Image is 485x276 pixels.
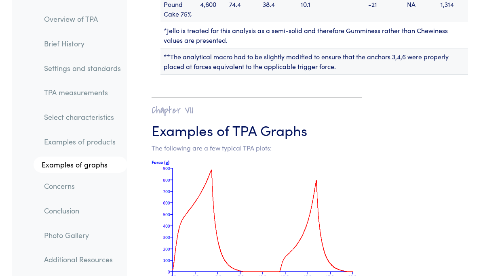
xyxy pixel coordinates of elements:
td: **The analytical macro had to be slightly modified to ensure that the anchors 3,4,6 were properly... [160,48,468,74]
a: Settings and standards [38,59,127,77]
a: Select characteristics [38,108,127,126]
a: Conclusion [38,201,127,220]
a: Photo Gallery [38,226,127,244]
a: Brief History [38,34,127,53]
a: Additional Resources [38,250,127,269]
h2: Chapter VII [152,104,362,117]
a: Overview of TPA [38,10,127,28]
a: Concerns [38,177,127,195]
a: Examples of products [38,132,127,151]
a: TPA measurements [38,83,127,102]
td: *Jello is treated for this analysis as a semi-solid and therefore Gumminess rather than Chewiness... [160,22,468,48]
h3: Examples of TPA Graphs [152,120,362,140]
a: Examples of graphs [34,157,127,173]
p: The following are a few typical TPA plots: [152,143,362,153]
